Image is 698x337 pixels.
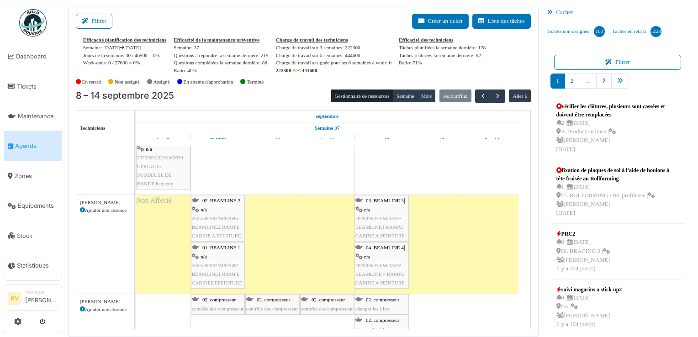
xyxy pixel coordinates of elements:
div: Charge de travail des techniciens [276,36,391,44]
div: Cacher [543,6,693,19]
a: 12 septembre 2025 [372,134,392,146]
span: 2025/09/332/M/02687 [192,263,238,268]
a: Stock [4,221,62,250]
div: | [137,136,190,188]
li: [PERSON_NAME] [25,289,58,308]
div: [PERSON_NAME] [80,298,131,305]
span: Statistiques [17,261,58,270]
a: 2 [565,74,579,89]
div: Efficacité des techniciens [399,36,486,44]
a: Tickets [4,71,62,101]
span: 2025/09/332/M/02639 [137,155,183,160]
span: 0 [295,68,298,73]
span: BEAMLINE1 RAMPE CABINEDEPEINTURE [192,271,243,285]
a: Liste des tâches [472,14,531,29]
a: Dashboard [4,42,62,71]
span: changer les filtre [355,306,390,311]
div: 1223 [650,26,661,37]
a: Tâches en retard [608,19,665,44]
a: Maintenance [4,101,62,131]
div: 222300 ≤ ≤ 444600 [276,67,391,74]
div: Tâches planifiées la semaine dernière: 128 [399,44,486,52]
span: Techniciens [80,125,106,131]
button: Créer un ticket [412,14,469,29]
div: Questions à répondre la semaine dernière: 215 [174,52,269,59]
span: n/a [201,254,207,259]
div: Semaine: 37 [174,44,269,52]
span: BEAMLINE2 RAMPE CABINE A PEINTURE [192,224,241,238]
a: vérifier les clôtures, plusieurs sont cassées et doivent être remplacées 2 |[DATE] A. Production ... [554,100,682,156]
button: Précédent [475,90,490,103]
a: KV Manager[PERSON_NAME] [8,289,58,311]
span: 02. compresseur [366,317,399,323]
span: Dashboard [16,52,58,61]
button: Aujourd'hui [439,90,471,102]
span: n/a [364,207,370,212]
button: Filtrer [76,14,112,29]
span: contrôle des compresseur [301,306,353,311]
span: contrôle des compresseur [246,306,298,311]
a: Tickets non-assignés [543,19,608,44]
label: Assigné [153,78,170,86]
span: Zones [15,172,58,180]
a: fixation de plaques de sol à l'aide de boulons à tête fraisée au Rollforming 1 |[DATE] 07. ROLFOR... [554,164,682,220]
span: 02. compresseur [366,297,399,302]
span: Agenda [15,142,58,150]
span: 2025/09/332/M/02686 [192,216,238,221]
span: 03. BEAMLINE 3 [366,198,404,203]
a: 11 septembre 2025 [318,134,337,146]
button: Gestionnaire de ressources [331,90,393,102]
span: 02. compresseur [257,297,290,302]
a: suivi magasins a stick up2 0 |[DATE] n/a | [PERSON_NAME]Il y a 104 jour(s) [554,283,624,331]
button: Semaine [393,90,418,102]
div: Tâches réalisées la semaine dernière: 92 [399,52,486,59]
span: 02. compresseur [312,297,345,302]
a: PRC2 0 |[DATE] 06. BRACING 2 | [PERSON_NAME]Il y a 104 jour(s) [554,227,613,275]
a: 9 septembre 2025 [207,134,229,146]
button: Filtrer [554,55,682,70]
div: 0 | [DATE] 06. BRACING 2 | [PERSON_NAME] Il y a 104 jour(s) [556,238,610,273]
span: Stock [17,232,58,240]
div: Ajouter une absence [80,305,131,313]
span: n/a [364,254,370,259]
div: Charge de travail sur 3 semaines: 222300 [276,44,391,52]
span: Non Affecté [136,196,172,204]
button: Mois [418,90,436,102]
span: BEAMLINE 4 RAMPE CABINE A PEINTURE [355,271,405,285]
span: Équipements [18,201,58,210]
button: Suivant [490,90,505,103]
a: Agenda [4,131,62,161]
span: n/a [146,146,152,152]
label: En retard [82,78,101,86]
div: PRC2 [556,230,610,238]
div: Ajouter une absence [80,206,131,214]
div: Charge de travail sur 6 semaines: 444600 [276,52,391,59]
div: vérifier les clôtures, plusieurs sont cassées et doivent être remplacées [556,102,679,119]
nav: pager [550,74,685,96]
h2: 8 – 14 septembre 2025 [76,90,174,101]
span: Tickets [17,82,58,91]
a: … [579,74,597,89]
div: | [192,196,244,240]
span: 04. BEAMLINE 4 [366,245,404,250]
span: 2025/09/332/M/02697 [355,216,402,221]
div: Ratio: 71% [399,59,486,67]
span: contrôle des compresseur [192,306,244,311]
div: Questions complétées la semaine dernière: 86 [174,59,269,67]
a: 8 septembre 2025 [155,134,172,146]
span: BEAMLINE3 RAMPE CABINE A PEINTURE [355,224,405,238]
a: 14 septembre 2025 [481,134,502,146]
button: Aller à [509,90,530,102]
label: Non assigné [115,78,140,86]
img: Badge_color-CXgf-gQk.svg [19,9,47,37]
a: 1 [550,74,565,89]
div: [PERSON_NAME] [80,199,131,206]
div: Semaine: [DATE] [DATE] [83,44,166,52]
div: 2 | [DATE] A. Production lines | [PERSON_NAME] [DATE] [556,119,679,154]
span: UPRIGHT2 SOUDEUSE DE BANDE baguette [137,163,173,186]
li: KV [8,292,21,305]
div: Week-ends: 0 / 27600 = 0% [83,59,166,67]
a: Semaine 37 [312,122,342,134]
span: Maintenance [18,112,58,121]
a: Zones [4,161,62,191]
